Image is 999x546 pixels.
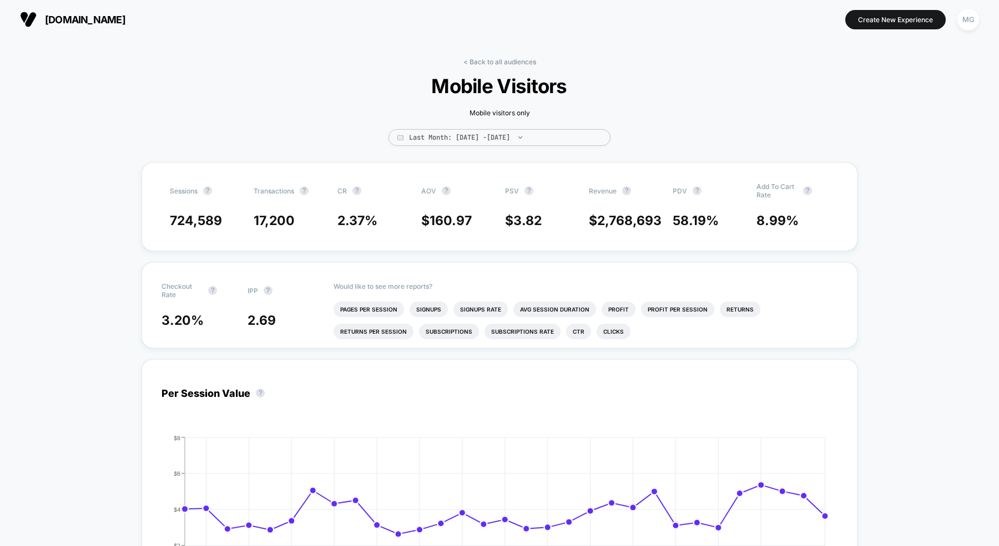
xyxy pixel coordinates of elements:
[463,58,536,66] a: < Back to all audiences
[248,313,276,328] span: 2.69
[566,324,591,339] li: Ctr
[334,282,838,290] p: Would like to see more reports?
[453,302,508,317] li: Signups Rate
[350,74,649,98] span: Mobile Visitors
[333,109,666,117] p: Mobile visitors only
[597,213,662,228] span: 2,768,693
[174,435,180,441] tspan: $8
[337,187,347,195] span: CR
[756,213,799,228] span: 8.99 %
[256,389,265,397] button: ?
[756,182,798,199] span: Add To Cart Rate
[589,213,662,228] span: $
[597,324,630,339] li: Clicks
[45,14,125,25] span: [DOMAIN_NAME]
[254,187,294,195] span: Transactions
[518,136,522,139] img: end
[845,10,946,29] button: Create New Experience
[162,387,270,399] div: Per Session Value
[170,213,222,228] span: 724,589
[203,186,212,195] button: ?
[421,213,472,228] span: $
[505,213,542,228] span: $
[337,213,377,228] span: 2.37 %
[419,324,479,339] li: Subscriptions
[513,302,596,317] li: Avg Session Duration
[485,324,561,339] li: Subscriptions Rate
[524,186,533,195] button: ?
[352,186,361,195] button: ?
[505,187,519,195] span: PSV
[673,187,687,195] span: PDV
[248,287,258,295] span: IPP
[513,213,542,228] span: 3.82
[162,282,203,299] span: Checkout Rate
[254,213,295,228] span: 17,200
[174,506,180,513] tspan: $4
[174,470,180,477] tspan: $6
[300,186,309,195] button: ?
[954,8,982,31] button: MG
[673,213,719,228] span: 58.19 %
[622,186,631,195] button: ?
[208,286,217,295] button: ?
[170,187,198,195] span: Sessions
[389,129,610,146] span: Last Month: [DATE] - [DATE]
[589,187,617,195] span: Revenue
[264,286,273,295] button: ?
[442,186,451,195] button: ?
[602,302,635,317] li: Profit
[334,302,404,317] li: Pages Per Session
[641,302,714,317] li: Profit Per Session
[430,213,472,228] span: 160.97
[410,302,448,317] li: Signups
[957,9,979,30] div: MG
[693,186,702,195] button: ?
[334,324,413,339] li: Returns Per Session
[20,11,37,28] img: Visually logo
[397,135,403,140] img: calendar
[17,11,129,28] button: [DOMAIN_NAME]
[421,187,436,195] span: AOV
[803,186,812,195] button: ?
[720,302,760,317] li: Returns
[162,313,204,328] span: 3.20 %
